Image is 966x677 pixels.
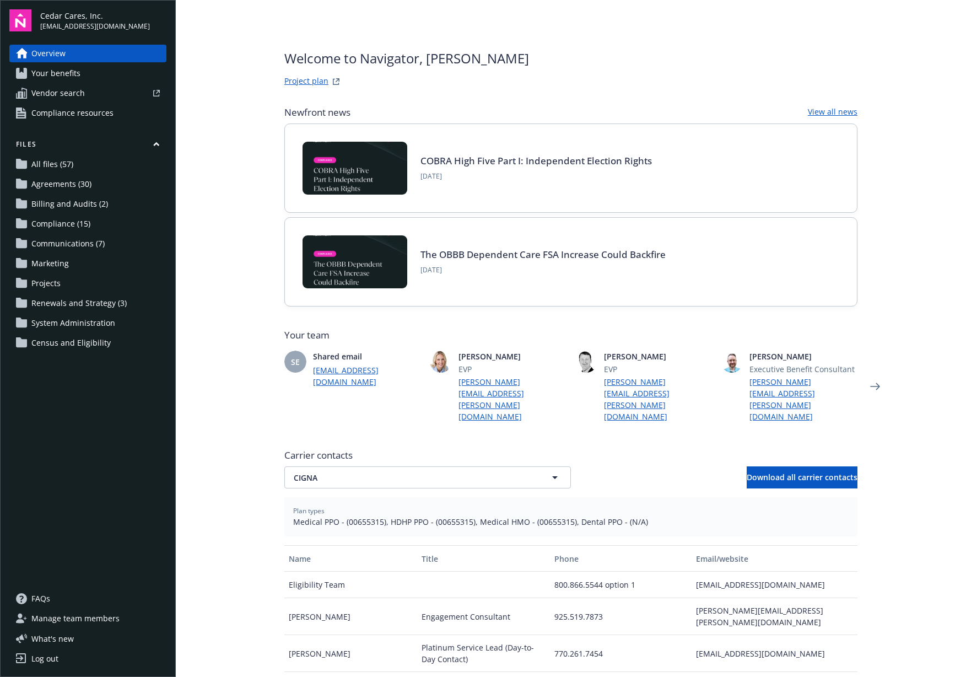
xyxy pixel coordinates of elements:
[40,9,166,31] button: Cedar Cares, Inc.[EMAIL_ADDRESS][DOMAIN_NAME]
[31,45,66,62] span: Overview
[284,572,417,598] div: Eligibility Team
[9,65,166,82] a: Your benefits
[420,265,666,275] span: [DATE]
[31,195,108,213] span: Billing and Audits (2)
[291,356,300,368] span: SE
[808,106,857,119] a: View all news
[9,314,166,332] a: System Administration
[550,572,691,598] div: 800.866.5544 option 1
[9,610,166,627] a: Manage team members
[747,466,857,488] button: Download all carrier contacts
[550,598,691,635] div: 925.519.7873
[294,472,523,483] span: CIGNA
[284,635,417,672] div: [PERSON_NAME]
[31,590,50,608] span: FAQs
[696,553,853,565] div: Email/website
[417,598,550,635] div: Engagement Consultant
[417,545,550,572] button: Title
[9,84,166,102] a: Vendor search
[31,650,58,668] div: Log out
[313,351,421,362] span: Shared email
[575,351,597,373] img: photo
[330,75,343,88] a: projectPlanWebsite
[866,378,884,395] a: Next
[284,545,417,572] button: Name
[31,314,115,332] span: System Administration
[31,294,127,312] span: Renewals and Strategy (3)
[422,553,546,565] div: Title
[31,84,85,102] span: Vendor search
[430,351,452,373] img: photo
[9,235,166,252] a: Communications (7)
[749,363,857,375] span: Executive Benefit Consultant
[9,139,166,153] button: Files
[420,248,666,261] a: The OBBB Dependent Care FSA Increase Could Backfire
[31,104,114,122] span: Compliance resources
[9,334,166,352] a: Census and Eligibility
[550,545,691,572] button: Phone
[721,351,743,373] img: photo
[692,635,857,672] div: [EMAIL_ADDRESS][DOMAIN_NAME]
[420,171,652,181] span: [DATE]
[9,9,31,31] img: navigator-logo.svg
[9,195,166,213] a: Billing and Audits (2)
[458,351,566,362] span: [PERSON_NAME]
[604,351,712,362] span: [PERSON_NAME]
[420,154,652,167] a: COBRA High Five Part I: Independent Election Rights
[31,175,91,193] span: Agreements (30)
[550,635,691,672] div: 770.261.7454
[313,364,421,388] a: [EMAIL_ADDRESS][DOMAIN_NAME]
[692,572,857,598] div: [EMAIL_ADDRESS][DOMAIN_NAME]
[458,363,566,375] span: EVP
[604,363,712,375] span: EVP
[31,65,80,82] span: Your benefits
[293,516,849,528] span: Medical PPO - (00655315), HDHP PPO - (00655315), Medical HMO - (00655315), Dental PPO - (N/A)
[554,553,687,565] div: Phone
[749,351,857,362] span: [PERSON_NAME]
[284,75,328,88] a: Project plan
[9,590,166,608] a: FAQs
[692,545,857,572] button: Email/website
[284,106,350,119] span: Newfront news
[31,275,61,292] span: Projects
[9,255,166,272] a: Marketing
[692,598,857,635] div: [PERSON_NAME][EMAIL_ADDRESS][PERSON_NAME][DOMAIN_NAME]
[9,175,166,193] a: Agreements (30)
[284,598,417,635] div: [PERSON_NAME]
[9,215,166,233] a: Compliance (15)
[284,329,857,342] span: Your team
[458,376,566,422] a: [PERSON_NAME][EMAIL_ADDRESS][PERSON_NAME][DOMAIN_NAME]
[31,610,120,627] span: Manage team members
[293,506,849,516] span: Plan types
[31,155,73,173] span: All files (57)
[9,633,91,644] button: What's new
[303,235,407,288] img: BLOG-Card Image - Compliance - OBBB Dep Care FSA - 08-01-25.jpg
[417,635,550,672] div: Platinum Service Lead (Day-to-Day Contact)
[284,466,571,488] button: CIGNA
[303,142,407,195] img: BLOG-Card Image - Compliance - COBRA High Five Pt 1 07-18-25.jpg
[749,376,857,422] a: [PERSON_NAME][EMAIL_ADDRESS][PERSON_NAME][DOMAIN_NAME]
[9,45,166,62] a: Overview
[31,235,105,252] span: Communications (7)
[289,553,413,565] div: Name
[9,294,166,312] a: Renewals and Strategy (3)
[284,449,857,462] span: Carrier contacts
[9,104,166,122] a: Compliance resources
[9,275,166,292] a: Projects
[604,376,712,422] a: [PERSON_NAME][EMAIL_ADDRESS][PERSON_NAME][DOMAIN_NAME]
[9,155,166,173] a: All files (57)
[747,472,857,482] span: Download all carrier contacts
[40,10,150,22] span: Cedar Cares, Inc.
[31,255,69,272] span: Marketing
[31,334,111,352] span: Census and Eligibility
[31,633,74,644] span: What ' s new
[40,22,150,31] span: [EMAIL_ADDRESS][DOMAIN_NAME]
[284,49,529,68] span: Welcome to Navigator , [PERSON_NAME]
[31,215,90,233] span: Compliance (15)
